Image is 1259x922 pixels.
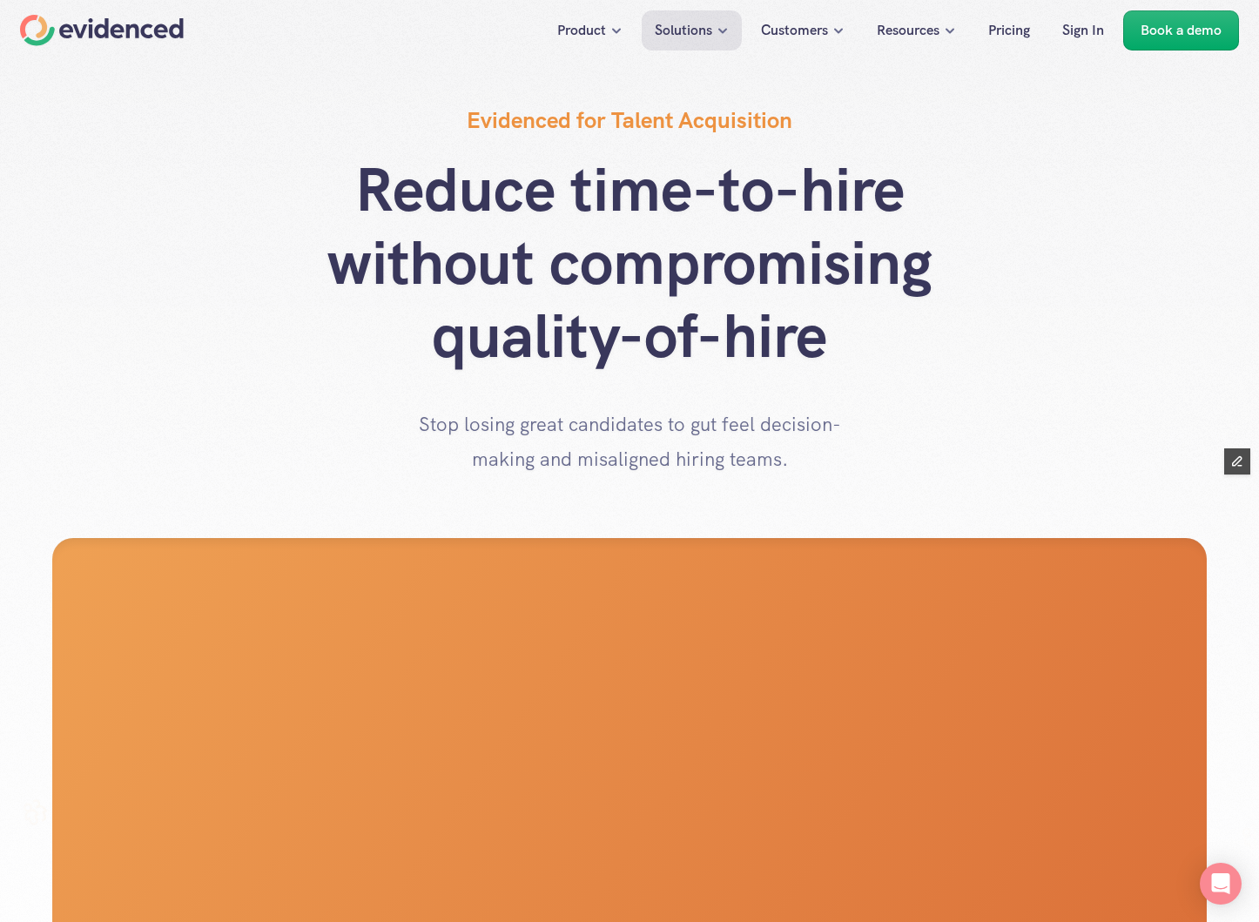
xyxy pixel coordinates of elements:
p: Book a demo [1141,19,1222,42]
h4: Evidenced for Talent Acquisition [467,104,792,136]
p: Product [557,19,606,42]
a: Home [20,15,184,46]
a: Sign In [1049,10,1117,50]
p: Resources [877,19,939,42]
a: Pricing [975,10,1043,50]
p: Stop losing great candidates to gut feel decision-making and misaligned hiring teams. [412,407,847,476]
p: Sign In [1062,19,1104,42]
p: Solutions [655,19,712,42]
a: Book a demo [1123,10,1239,50]
p: Customers [761,19,828,42]
p: Pricing [988,19,1030,42]
h1: Reduce time-to-hire without compromising quality-of-hire [281,153,978,373]
div: Open Intercom Messenger [1200,863,1242,905]
button: Edit Framer Content [1224,448,1250,474]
